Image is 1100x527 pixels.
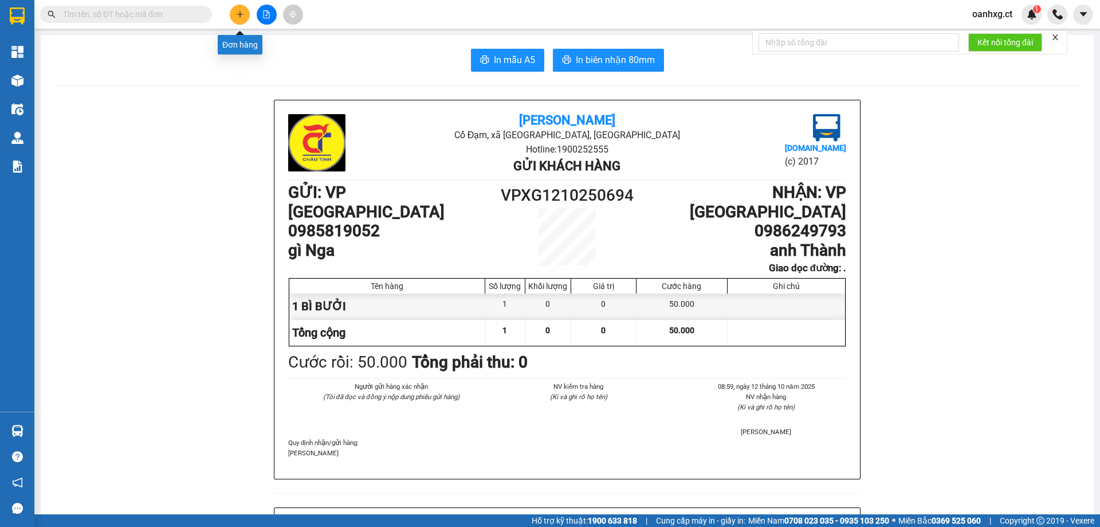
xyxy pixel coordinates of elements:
div: Số lượng [488,282,522,291]
img: logo.jpg [14,14,72,72]
span: 1 [1035,5,1039,13]
span: printer [480,55,489,66]
button: printerIn mẫu A5 [471,49,544,72]
img: logo.jpg [288,114,345,171]
button: Kết nối tổng đài [968,33,1042,52]
input: Nhập số tổng đài [759,33,959,52]
div: Ghi chú [730,282,842,291]
img: warehouse-icon [11,103,23,115]
img: dashboard-icon [11,46,23,58]
span: Cung cấp máy in - giấy in: [656,514,745,527]
span: oanhxg.ct [963,7,1022,21]
span: caret-down [1078,9,1089,19]
img: icon-new-feature [1027,9,1037,19]
span: 50.000 [669,326,694,335]
p: [PERSON_NAME] [288,448,846,458]
div: Cước hàng [639,282,724,291]
div: Giá trị [574,282,633,291]
span: ⚪️ [892,518,895,523]
span: plus [236,10,244,18]
span: search [48,10,56,18]
div: Cước rồi : 50.000 [288,350,407,375]
span: In biên nhận 80mm [576,53,655,67]
strong: 0708 023 035 - 0935 103 250 [784,516,889,525]
img: warehouse-icon [11,75,23,87]
h1: 0985819052 [288,221,497,241]
sup: 1 [1033,5,1041,13]
img: phone-icon [1052,9,1063,19]
span: Kết nối tổng đài [977,36,1033,49]
div: Đơn hàng [218,35,262,54]
button: printerIn biên nhận 80mm [553,49,664,72]
i: (Kí và ghi rõ họ tên) [737,403,795,411]
div: 50.000 [637,294,728,319]
b: Gửi khách hàng [513,159,620,173]
li: NV nhận hàng [686,392,846,402]
img: warehouse-icon [11,425,23,437]
h1: anh Thành [637,241,846,260]
img: logo.jpg [813,114,840,142]
span: Tổng cộng [292,326,345,339]
div: 0 [571,294,637,319]
span: Miền Nam [748,514,889,527]
span: notification [12,477,23,488]
span: 1 [502,326,507,335]
button: plus [230,5,250,25]
li: [PERSON_NAME] [686,427,846,437]
strong: 1900 633 818 [588,516,637,525]
b: GỬI : VP [GEOGRAPHIC_DATA] [14,83,171,122]
span: Hỗ trợ kỹ thuật: [532,514,637,527]
span: aim [289,10,297,18]
input: Tìm tên, số ĐT hoặc mã đơn [63,8,198,21]
h1: VPXG1210250694 [497,183,637,208]
h1: gì Nga [288,241,497,260]
i: (Tôi đã đọc và đồng ý nộp dung phiếu gửi hàng) [323,393,459,401]
div: Quy định nhận/gửi hàng : [288,438,846,458]
li: Cổ Đạm, xã [GEOGRAPHIC_DATA], [GEOGRAPHIC_DATA] [381,128,753,142]
span: 0 [545,326,550,335]
span: | [646,514,647,527]
div: 0 [525,294,571,319]
span: question-circle [12,451,23,462]
li: Người gửi hàng xác nhận [311,381,471,392]
span: Miền Bắc [898,514,981,527]
span: printer [562,55,571,66]
div: Khối lượng [528,282,568,291]
span: message [12,503,23,514]
li: 08:59, ngày 12 tháng 10 năm 2025 [686,381,846,392]
li: NV kiểm tra hàng [498,381,658,392]
img: logo-vxr [10,7,25,25]
img: solution-icon [11,161,23,173]
b: [DOMAIN_NAME] [785,143,846,153]
h1: 0986249793 [637,221,846,241]
span: In mẫu A5 [494,53,535,67]
i: (Kí và ghi rõ họ tên) [550,393,607,401]
span: close [1051,33,1059,41]
button: aim [283,5,303,25]
li: Hotline: 1900252555 [107,42,479,57]
b: Giao dọc đường: . [769,262,846,274]
li: Cổ Đạm, xã [GEOGRAPHIC_DATA], [GEOGRAPHIC_DATA] [107,28,479,42]
div: Tên hàng [292,282,482,291]
span: file-add [262,10,270,18]
button: file-add [257,5,277,25]
li: (c) 2017 [785,154,846,169]
b: NHẬN : VP [GEOGRAPHIC_DATA] [690,183,846,221]
span: | [989,514,991,527]
b: [PERSON_NAME] [519,113,615,127]
b: GỬI : VP [GEOGRAPHIC_DATA] [288,183,445,221]
b: Tổng phải thu: 0 [412,353,528,372]
span: 0 [601,326,606,335]
button: caret-down [1073,5,1093,25]
img: warehouse-icon [11,132,23,144]
strong: 0369 525 060 [932,516,981,525]
div: 1 BÌ BƯỞI [289,294,485,319]
div: 1 [485,294,525,319]
li: Hotline: 1900252555 [381,142,753,157]
span: copyright [1036,517,1044,525]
